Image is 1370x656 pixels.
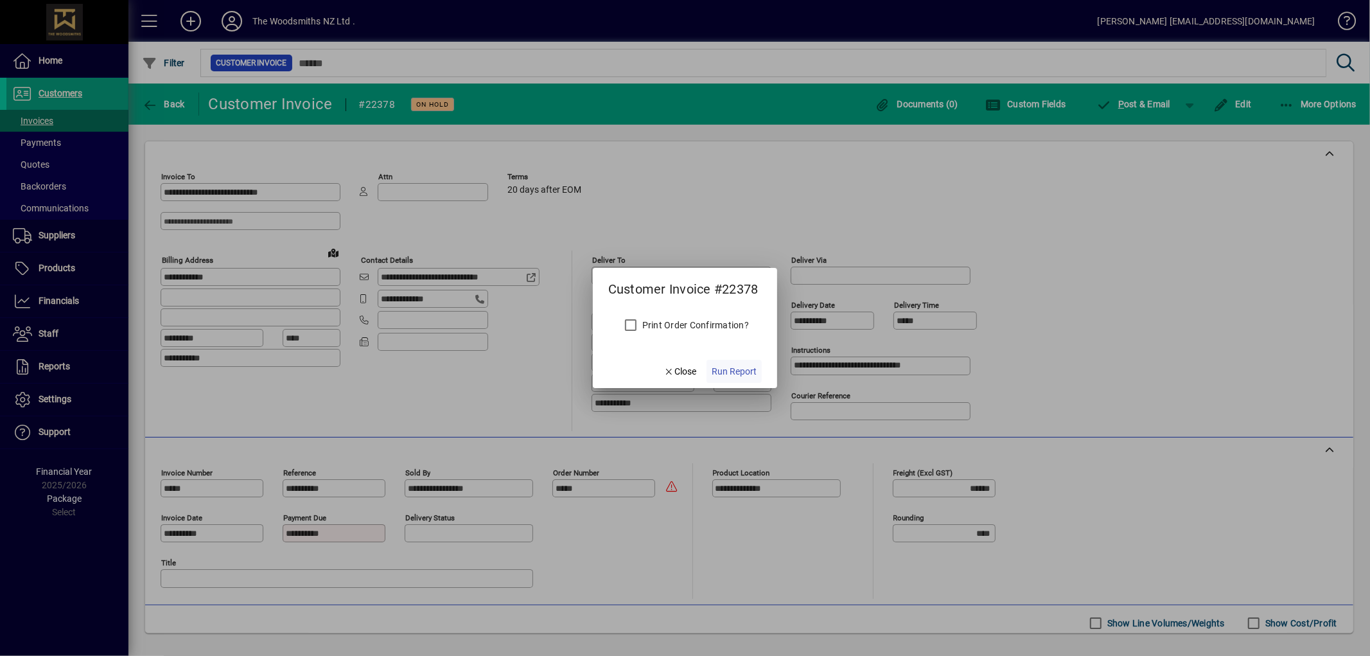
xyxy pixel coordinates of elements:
[712,365,757,378] span: Run Report
[658,360,702,383] button: Close
[707,360,762,383] button: Run Report
[593,268,774,299] h2: Customer Invoice #22378
[663,365,697,378] span: Close
[640,319,749,332] label: Print Order Confirmation?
